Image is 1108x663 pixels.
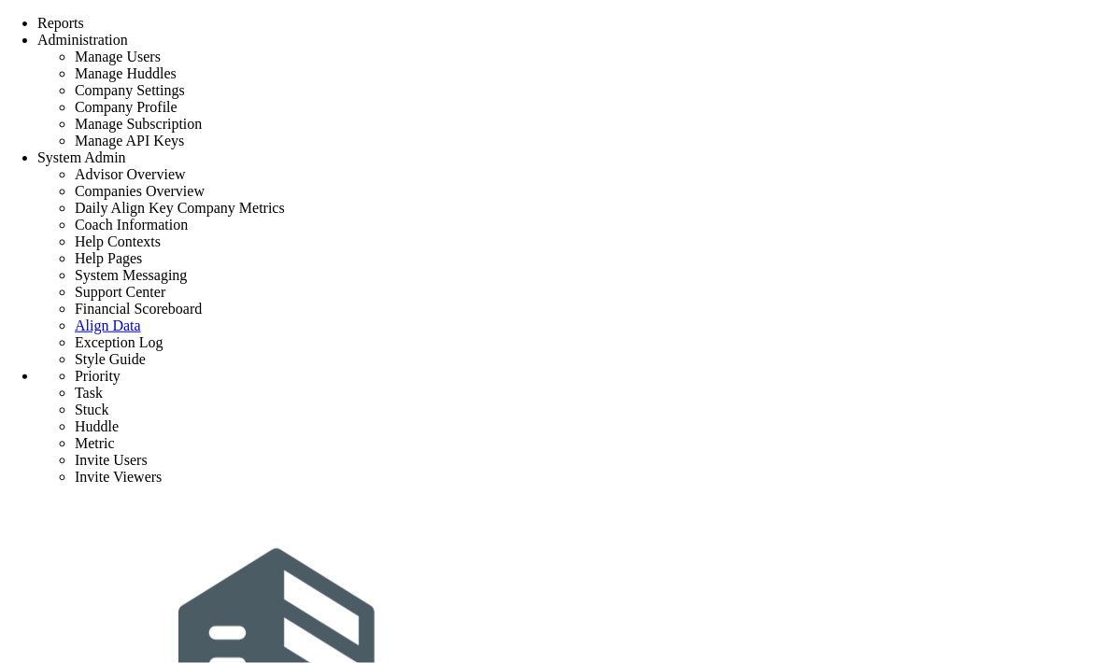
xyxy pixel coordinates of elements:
[75,49,161,64] span: Manage Users
[75,250,142,266] span: Help Pages
[75,217,188,233] span: Coach Information
[75,368,121,384] span: Priority
[75,284,165,300] span: Support Center
[37,15,84,31] span: Reports
[75,116,202,132] span: Manage Subscription
[37,32,128,48] span: Administration
[75,402,108,417] span: Stuck
[75,301,202,317] span: Financial Scoreboard
[75,200,285,216] span: Daily Align Key Company Metrics
[37,149,126,165] span: System Admin
[75,351,146,367] span: Style Guide
[75,469,162,485] span: Invite Viewers
[75,65,177,81] span: Manage Huddles
[75,133,184,148] span: Manage API Keys
[75,418,119,434] span: Huddle
[75,99,178,115] span: Company Profile
[75,267,187,283] span: System Messaging
[75,166,186,182] span: Advisor Overview
[75,385,103,401] span: Task
[75,317,141,333] a: Align Data
[75,183,205,199] span: Companies Overview
[75,334,163,350] span: Exception Log
[75,233,161,249] span: Help Contexts
[75,452,148,468] span: Invite Users
[75,82,185,98] span: Company Settings
[75,435,115,451] span: Metric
